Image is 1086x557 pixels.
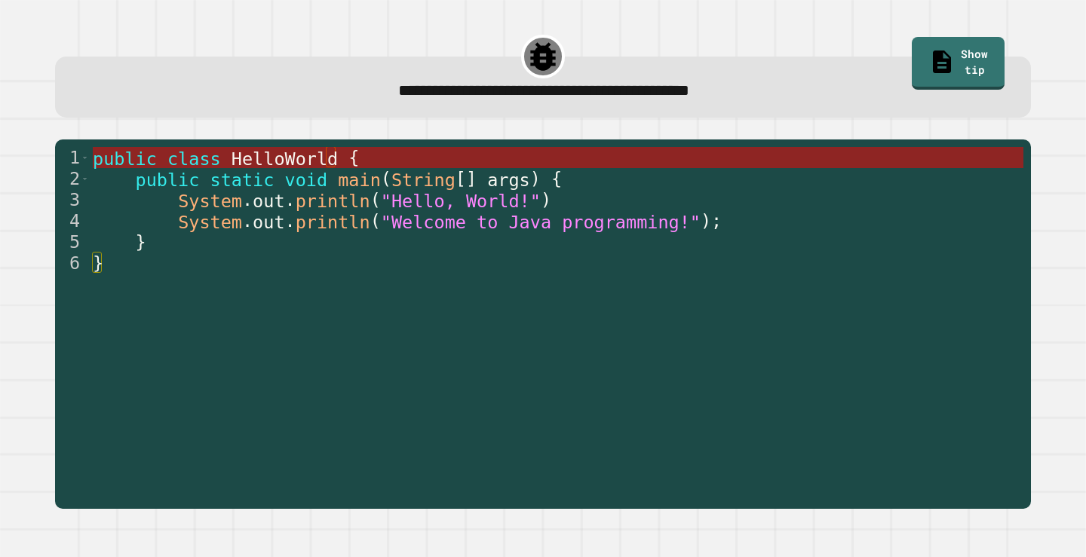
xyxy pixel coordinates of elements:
[381,212,701,233] span: "Welcome to Java programming!"
[93,148,157,170] span: public
[232,148,338,170] span: HelloWorld
[55,252,90,274] div: 6
[178,191,242,212] span: System
[55,189,90,210] div: 3
[487,170,530,191] span: args
[55,210,90,231] div: 4
[136,170,200,191] span: public
[912,37,1004,90] a: Show tip
[338,170,381,191] span: main
[253,191,284,212] span: out
[210,170,275,191] span: static
[296,191,370,212] span: println
[55,168,90,189] div: 2
[81,168,89,189] span: Toggle code folding, rows 2 through 5
[285,170,328,191] span: void
[178,212,242,233] span: System
[253,212,284,233] span: out
[55,231,90,252] div: 5
[391,170,456,191] span: String
[81,147,89,168] span: Toggle code folding, rows 1 through 6
[381,191,541,212] span: "Hello, World!"
[296,212,370,233] span: println
[167,148,221,170] span: class
[55,147,90,168] div: 1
